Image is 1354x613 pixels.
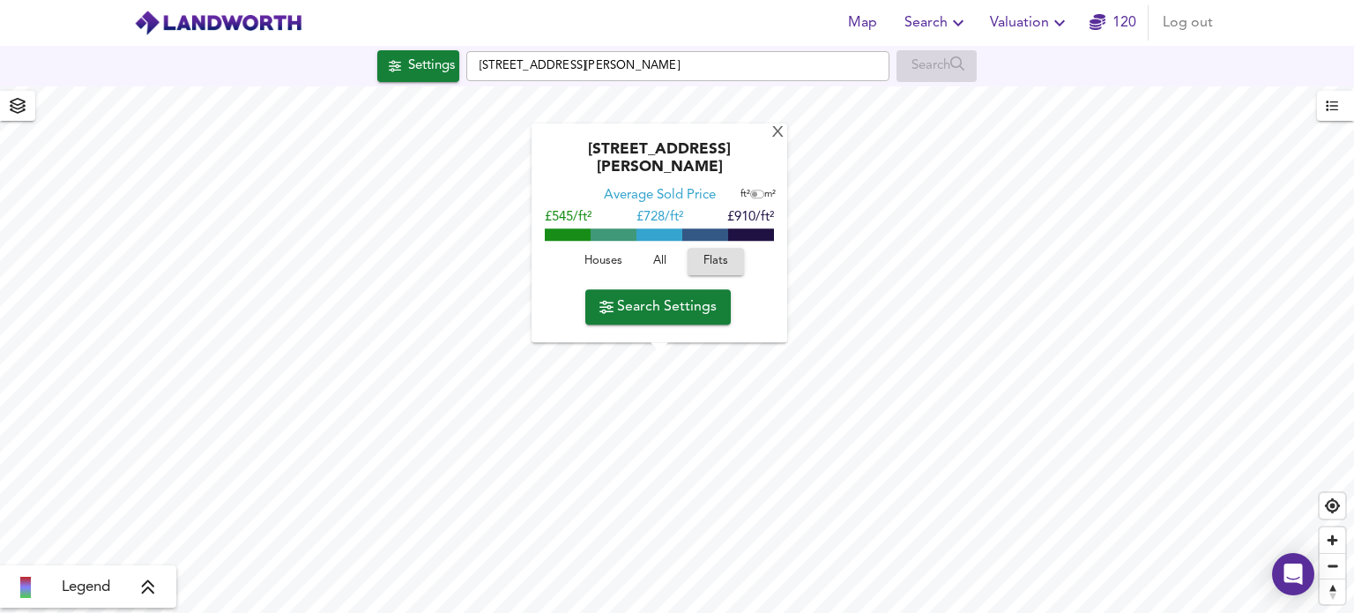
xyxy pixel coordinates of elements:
span: m² [764,191,776,200]
span: Legend [62,577,110,598]
span: £545/ft² [545,212,591,225]
span: All [636,252,683,273]
input: Enter a location... [466,51,889,81]
button: Zoom in [1320,527,1345,553]
span: Zoom out [1320,554,1345,579]
button: Flats [688,249,744,276]
div: [STREET_ADDRESS][PERSON_NAME] [540,142,778,188]
button: 120 [1084,5,1141,41]
img: logo [134,10,302,36]
button: Find my location [1320,493,1345,519]
button: Map [834,5,890,41]
a: 120 [1090,11,1136,35]
span: Map [841,11,883,35]
button: Log out [1156,5,1220,41]
div: Click to configure Search Settings [377,50,459,82]
span: Flats [696,252,735,273]
button: Settings [377,50,459,82]
div: Enable a Source before running a Search [896,50,977,82]
span: £910/ft² [727,212,774,225]
span: Search Settings [599,295,717,319]
button: Houses [575,249,631,276]
div: X [770,125,785,142]
div: Settings [408,55,455,78]
button: All [631,249,688,276]
button: Zoom out [1320,553,1345,579]
span: £ 728/ft² [636,212,683,225]
span: Log out [1163,11,1213,35]
span: Valuation [990,11,1070,35]
span: Reset bearing to north [1320,579,1345,604]
button: Reset bearing to north [1320,579,1345,604]
span: Houses [579,252,627,273]
button: Search Settings [585,289,731,325]
span: ft² [740,191,750,200]
button: Search [897,5,976,41]
button: Valuation [983,5,1077,41]
div: Average Sold Price [604,188,716,206]
span: Search [904,11,969,35]
div: Open Intercom Messenger [1272,553,1314,595]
